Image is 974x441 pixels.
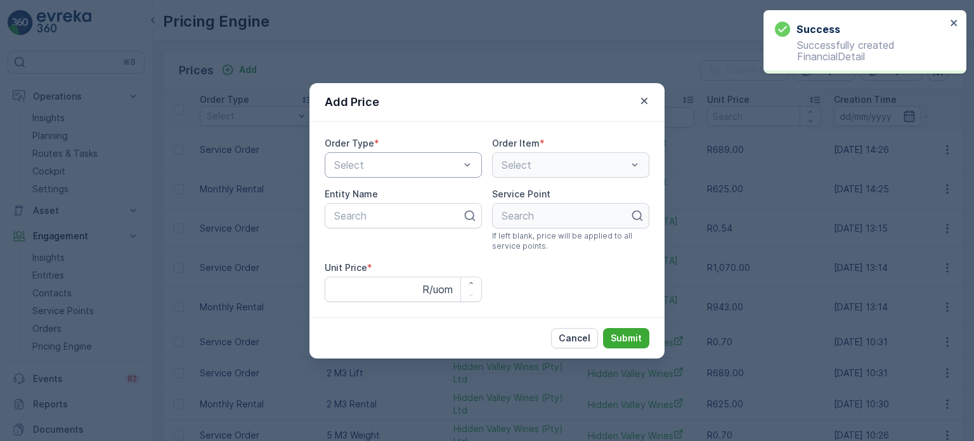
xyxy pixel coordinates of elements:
h3: Success [796,22,840,37]
label: Order Item [492,138,540,148]
p: Add Price [325,93,379,111]
p: Cancel [559,332,590,345]
label: Unit Price [325,262,367,273]
span: If left blank, price will be applied to all service points. [492,231,649,251]
button: Submit [603,328,649,348]
p: Successfully created FinancialDetail [775,39,946,62]
p: Submit [611,332,642,345]
label: Service Point [492,188,550,199]
p: Search [334,208,462,223]
label: Order Type [325,138,374,148]
p: R/uom [422,282,453,297]
button: Cancel [551,328,598,348]
label: Entity Name [325,188,378,199]
button: close [950,18,959,30]
p: Select [334,157,460,173]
